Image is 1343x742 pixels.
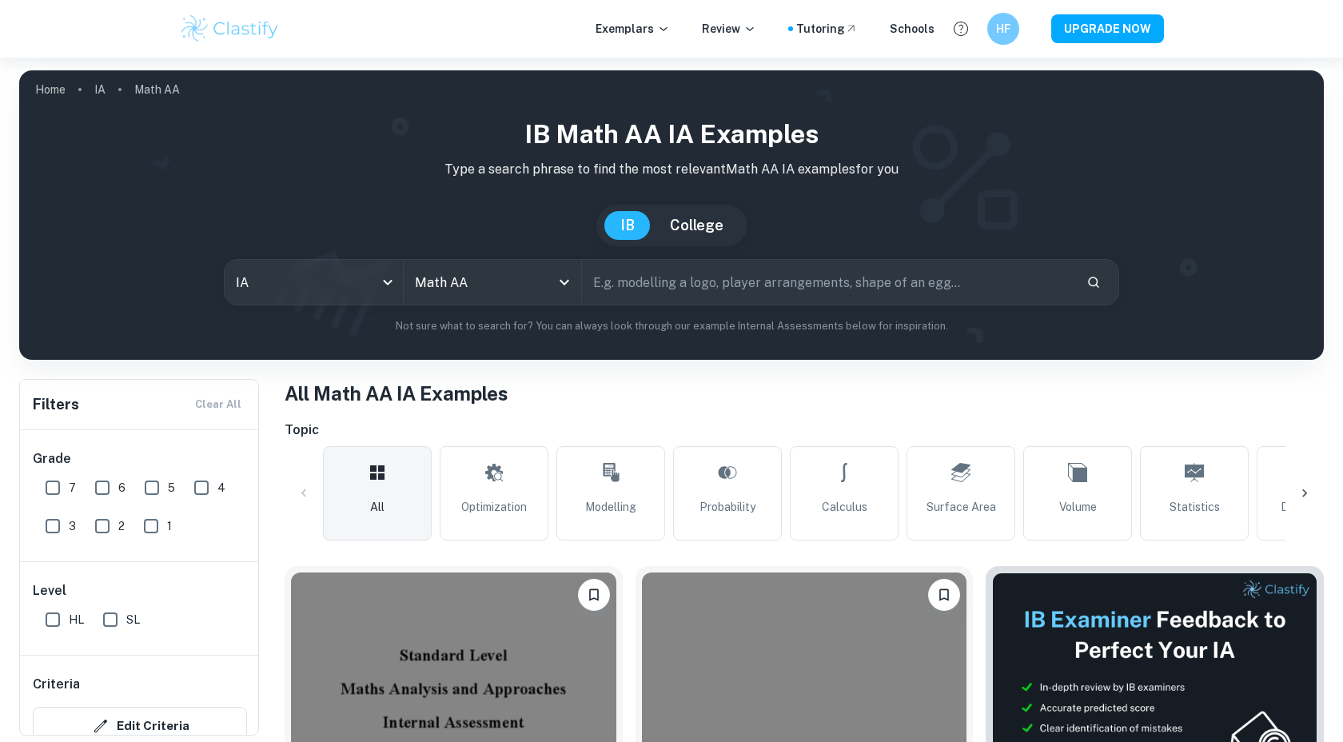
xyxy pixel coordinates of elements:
h6: Grade [33,449,247,469]
div: IA [225,260,403,305]
p: Review [702,20,756,38]
span: All [370,498,385,516]
span: Modelling [585,498,636,516]
p: Not sure what to search for? You can always look through our example Internal Assessments below f... [32,318,1311,334]
a: Schools [890,20,935,38]
span: 7 [69,479,76,497]
span: Optimization [461,498,527,516]
span: Statistics [1170,498,1220,516]
span: HL [69,611,84,628]
a: Home [35,78,66,101]
p: Exemplars [596,20,670,38]
img: profile cover [19,70,1324,360]
a: IA [94,78,106,101]
span: 3 [69,517,76,535]
span: Probability [699,498,755,516]
button: Bookmark [578,579,610,611]
p: Type a search phrase to find the most relevant Math AA IA examples for you [32,160,1311,179]
span: Surface Area [927,498,996,516]
img: Clastify logo [179,13,281,45]
h6: Level [33,581,247,600]
span: 5 [168,479,175,497]
span: SL [126,611,140,628]
span: Calculus [822,498,867,516]
input: E.g. modelling a logo, player arrangements, shape of an egg... [582,260,1074,305]
button: IB [604,211,651,240]
span: 2 [118,517,125,535]
button: HF [987,13,1019,45]
p: Math AA [134,81,180,98]
span: 1 [167,517,172,535]
span: Volume [1059,498,1097,516]
button: Bookmark [928,579,960,611]
button: Help and Feedback [947,15,974,42]
h6: HF [994,20,1013,38]
h6: Topic [285,421,1324,440]
button: Open [553,271,576,293]
h1: IB Math AA IA examples [32,115,1311,154]
h6: Filters [33,393,79,416]
button: College [654,211,739,240]
button: UPGRADE NOW [1051,14,1164,43]
h6: Criteria [33,675,80,694]
button: Search [1080,269,1107,296]
span: 4 [217,479,225,497]
span: 6 [118,479,126,497]
h1: All Math AA IA Examples [285,379,1324,408]
a: Tutoring [796,20,858,38]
